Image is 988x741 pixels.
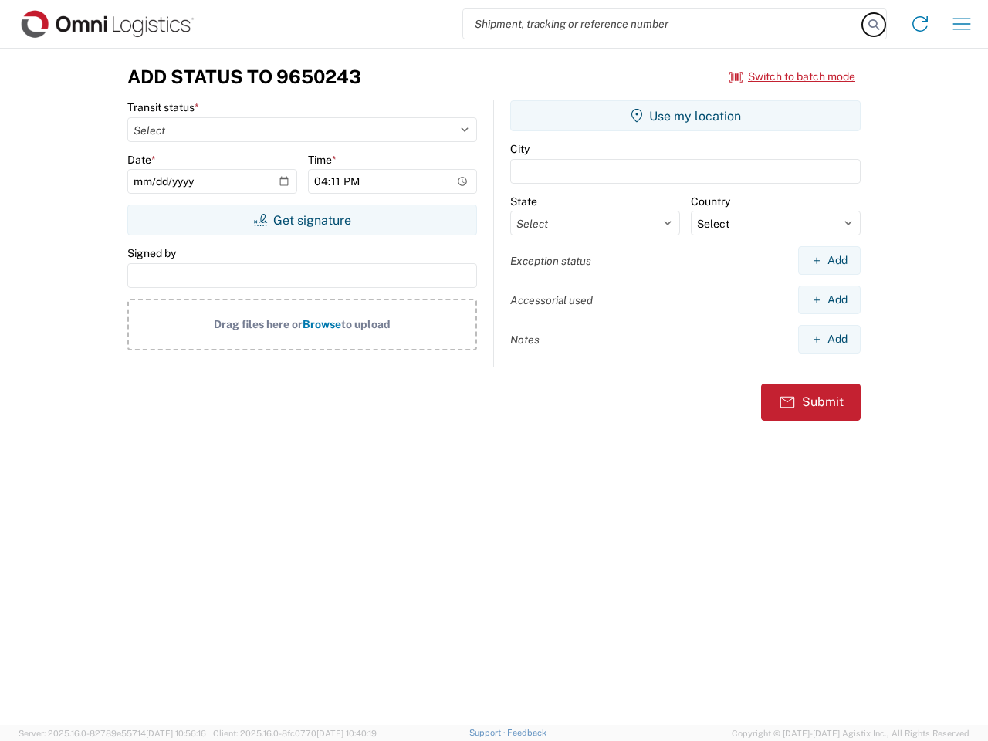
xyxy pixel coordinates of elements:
[798,325,861,354] button: Add
[510,195,537,208] label: State
[213,729,377,738] span: Client: 2025.16.0-8fc0770
[341,318,391,330] span: to upload
[316,729,377,738] span: [DATE] 10:40:19
[463,9,863,39] input: Shipment, tracking or reference number
[214,318,303,330] span: Drag files here or
[729,64,855,90] button: Switch to batch mode
[127,100,199,114] label: Transit status
[510,293,593,307] label: Accessorial used
[308,153,337,167] label: Time
[127,246,176,260] label: Signed by
[798,286,861,314] button: Add
[469,728,508,737] a: Support
[510,100,861,131] button: Use my location
[127,153,156,167] label: Date
[19,729,206,738] span: Server: 2025.16.0-82789e55714
[732,726,969,740] span: Copyright © [DATE]-[DATE] Agistix Inc., All Rights Reserved
[127,66,361,88] h3: Add Status to 9650243
[507,728,546,737] a: Feedback
[761,384,861,421] button: Submit
[798,246,861,275] button: Add
[146,729,206,738] span: [DATE] 10:56:16
[510,254,591,268] label: Exception status
[691,195,730,208] label: Country
[510,142,530,156] label: City
[303,318,341,330] span: Browse
[127,205,477,235] button: Get signature
[510,333,540,347] label: Notes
